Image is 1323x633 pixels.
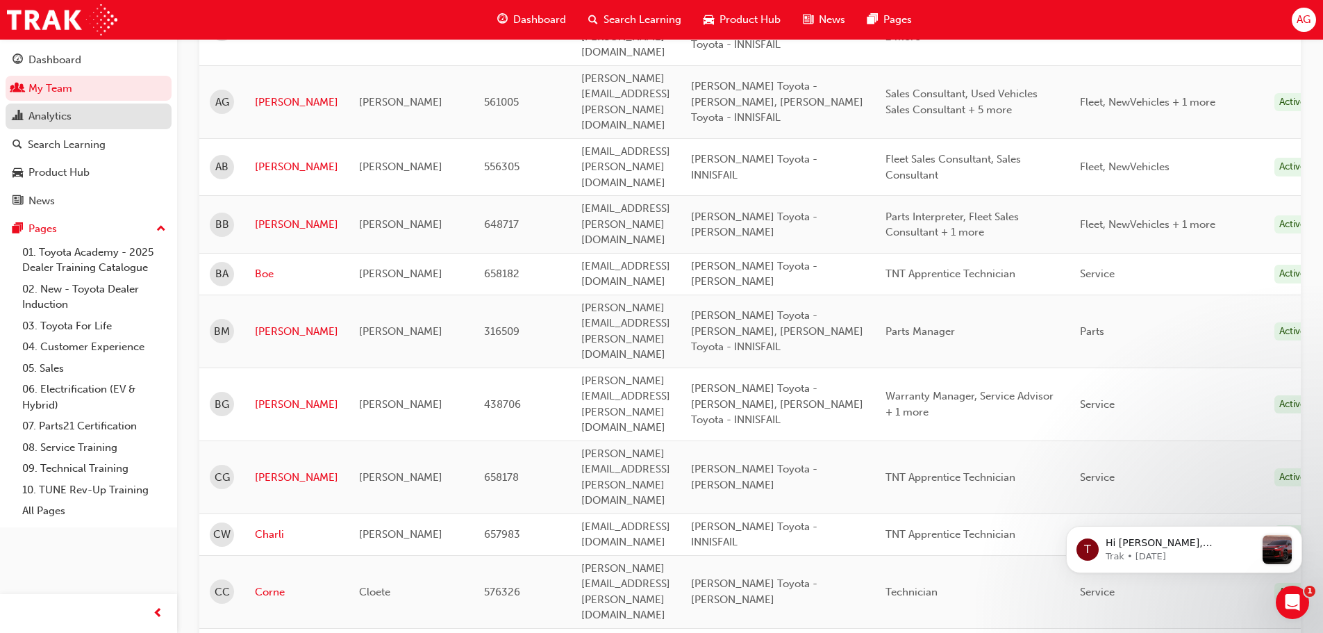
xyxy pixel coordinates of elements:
span: 648717 [484,218,519,231]
span: [PERSON_NAME] Toyota - [PERSON_NAME], [PERSON_NAME] Toyota - INNISFAIL [691,382,863,426]
div: Active [1274,322,1310,341]
a: Charli [255,527,338,543]
span: Service [1080,398,1115,411]
span: people-icon [13,83,23,95]
span: news-icon [13,195,23,208]
a: [PERSON_NAME] [255,324,338,340]
span: CG [215,470,230,486]
button: DashboardMy TeamAnalyticsSearch LearningProduct HubNews [6,44,172,216]
span: Fleet Sales Consultant, Sales Consultant [885,153,1021,181]
a: 10. TUNE Rev-Up Training [17,479,172,501]
span: [EMAIL_ADDRESS][DOMAIN_NAME] [581,520,670,549]
span: Warranty Manager, Service Advisor + 1 more [885,390,1054,418]
span: [PERSON_NAME] [359,268,442,280]
span: [PERSON_NAME] [359,96,442,108]
div: Product Hub [28,165,90,181]
button: AG [1292,8,1316,32]
a: Product Hub [6,160,172,186]
span: BA [215,266,228,282]
span: News [819,12,845,28]
span: pages-icon [867,11,878,28]
a: Search Learning [6,132,172,158]
div: Active [1274,215,1310,234]
iframe: Intercom live chat [1276,586,1309,619]
span: car-icon [704,11,714,28]
a: 05. Sales [17,358,172,379]
span: 1 [1304,586,1315,597]
span: BB [215,217,229,233]
span: Service [1080,586,1115,598]
a: [PERSON_NAME] [255,94,338,110]
span: guage-icon [13,54,23,67]
a: Dashboard [6,47,172,73]
a: [PERSON_NAME] [255,397,338,413]
div: Pages [28,221,57,237]
span: search-icon [588,11,598,28]
span: Sales Consultant, Used Vehicles Sales Consultant + 5 more [885,88,1038,116]
a: search-iconSearch Learning [577,6,692,34]
a: My Team [6,76,172,101]
iframe: Intercom notifications message [1045,498,1323,595]
span: search-icon [13,139,22,151]
span: [PERSON_NAME] Toyota - [PERSON_NAME] [691,260,817,288]
a: [PERSON_NAME] [255,159,338,175]
span: Search Learning [604,12,681,28]
span: [PERSON_NAME] [359,471,442,484]
a: News [6,188,172,214]
span: Service [1080,268,1115,280]
span: AG [1297,12,1310,28]
span: [PERSON_NAME] [359,325,442,338]
span: AG [215,94,229,110]
a: Corne [255,584,338,600]
span: CW [213,527,231,543]
span: prev-icon [153,605,163,623]
span: TNT Apprentice Technician [885,268,1015,280]
span: [EMAIL_ADDRESS][PERSON_NAME][DOMAIN_NAME] [581,202,670,246]
a: 03. Toyota For Life [17,315,172,337]
span: [PERSON_NAME][EMAIL_ADDRESS][PERSON_NAME][DOMAIN_NAME] [581,302,670,361]
span: Service [1080,471,1115,484]
span: Cloete [359,586,390,598]
div: News [28,193,55,209]
div: Active [1274,93,1310,112]
span: Technician [885,586,938,598]
span: [PERSON_NAME] [359,161,442,173]
span: news-icon [803,11,813,28]
a: [PERSON_NAME] [255,470,338,486]
span: [PERSON_NAME] [359,218,442,231]
span: pages-icon [13,223,23,236]
span: Pages [883,12,912,28]
span: AB [215,159,228,175]
a: 02. New - Toyota Dealer Induction [17,279,172,315]
div: Analytics [28,108,72,124]
span: [PERSON_NAME][EMAIL_ADDRESS][PERSON_NAME][DOMAIN_NAME] [581,447,670,507]
span: CC [215,584,230,600]
span: 556305 [484,161,519,173]
a: 04. Customer Experience [17,336,172,358]
span: Fleet, NewVehicles + 1 more [1080,218,1215,231]
span: Stock Controller, Dealer Principal + 2 more [885,15,1055,43]
span: BM [214,324,230,340]
a: 06. Electrification (EV & Hybrid) [17,379,172,416]
button: Pages [6,216,172,242]
span: [PERSON_NAME] Toyota - [PERSON_NAME] [691,577,817,606]
span: [PERSON_NAME] Toyota - [PERSON_NAME] [691,211,817,239]
div: Dashboard [28,52,81,68]
span: [PERSON_NAME] [359,528,442,541]
span: up-icon [156,220,166,238]
span: [PERSON_NAME] Toyota - [PERSON_NAME] [691,463,817,491]
span: TNT Apprentice Technician [885,528,1015,541]
a: news-iconNews [792,6,856,34]
span: Parts Manager [885,325,955,338]
span: 438706 [484,398,521,411]
span: Dashboard [513,12,566,28]
span: Parts Interpreter, Fleet Sales Consultant + 1 more [885,211,1019,239]
span: [PERSON_NAME] Toyota - [PERSON_NAME], [PERSON_NAME] Toyota - INNISFAIL [691,309,863,353]
span: BG [215,397,229,413]
a: guage-iconDashboard [486,6,577,34]
a: 07. Parts21 Certification [17,416,172,437]
div: Active [1274,265,1310,283]
a: Analytics [6,104,172,129]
